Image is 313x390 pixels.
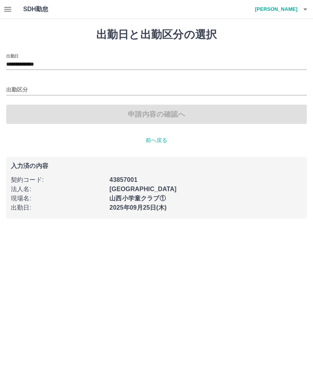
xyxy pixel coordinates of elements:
[11,203,105,212] p: 出勤日 :
[11,194,105,203] p: 現場名 :
[11,175,105,185] p: 契約コード :
[109,204,167,211] b: 2025年09月25日(木)
[109,195,165,202] b: 山西小学童クラブ①
[11,185,105,194] p: 法人名 :
[11,163,302,169] p: 入力済の内容
[109,186,177,192] b: [GEOGRAPHIC_DATA]
[109,176,137,183] b: 43857001
[6,53,19,59] label: 出勤日
[6,136,307,144] p: 前へ戻る
[6,28,307,41] h1: 出勤日と出勤区分の選択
